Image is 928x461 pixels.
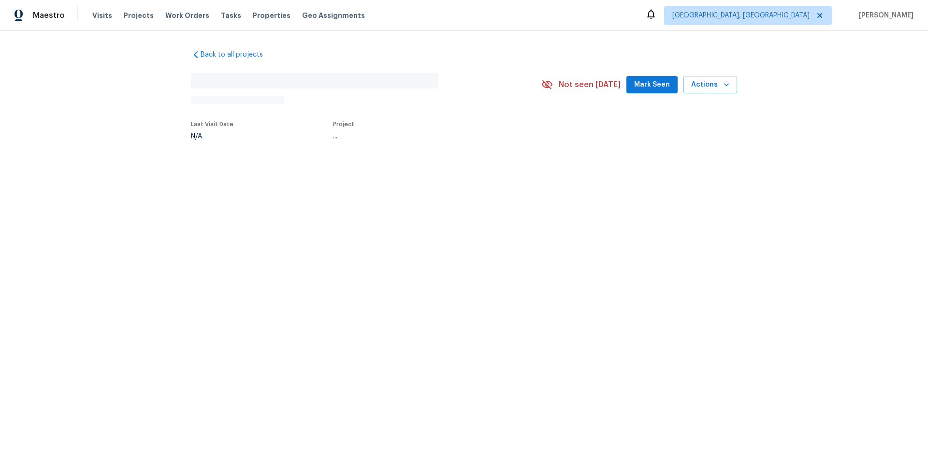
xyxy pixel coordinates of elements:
[92,11,112,20] span: Visits
[253,11,290,20] span: Properties
[191,50,284,59] a: Back to all projects
[672,11,810,20] span: [GEOGRAPHIC_DATA], [GEOGRAPHIC_DATA]
[683,76,737,94] button: Actions
[191,133,233,140] div: N/A
[333,121,354,127] span: Project
[855,11,913,20] span: [PERSON_NAME]
[691,79,729,91] span: Actions
[333,133,519,140] div: ...
[33,11,65,20] span: Maestro
[559,80,621,89] span: Not seen [DATE]
[634,79,670,91] span: Mark Seen
[221,12,241,19] span: Tasks
[302,11,365,20] span: Geo Assignments
[165,11,209,20] span: Work Orders
[191,121,233,127] span: Last Visit Date
[626,76,678,94] button: Mark Seen
[124,11,154,20] span: Projects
